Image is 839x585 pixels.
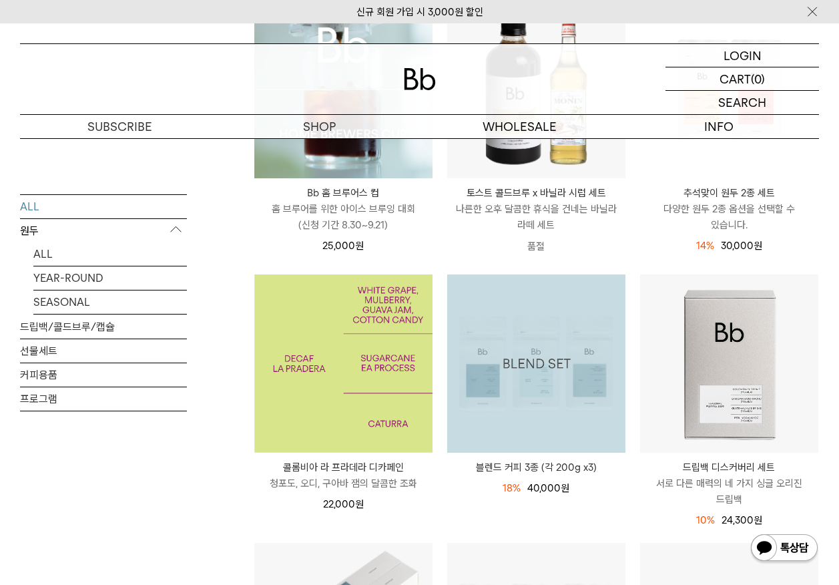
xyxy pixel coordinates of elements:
[20,315,187,338] a: 드립백/콜드브루/캡슐
[322,240,364,252] span: 25,000
[20,115,220,138] a: SUBSCRIBE
[254,459,433,475] p: 콜롬비아 라 프라데라 디카페인
[447,274,625,453] a: 블렌드 커피 3종 (각 200g x3)
[20,363,187,386] a: 커피용품
[491,107,839,585] iframe: 모든 방문자 대상 노출
[254,274,433,453] img: 1000001187_add2_054.jpg
[220,115,419,138] a: SHOP
[20,194,187,218] a: ALL
[720,67,751,90] p: CART
[33,266,187,289] a: YEAR-ROUND
[447,185,625,201] p: 토스트 콜드브루 x 바닐라 시럽 세트
[254,475,433,492] p: 청포도, 오디, 구아바 잼의 달콤한 조화
[254,459,433,492] a: 콜롬비아 라 프라데라 디카페인 청포도, 오디, 구아바 잼의 달콤한 조화
[447,201,625,233] p: 나른한 오후 달콤한 휴식을 건네는 바닐라 라떼 세트
[355,240,364,252] span: 원
[254,185,433,201] p: Bb 홈 브루어스 컵
[724,44,762,67] p: LOGIN
[447,459,625,475] a: 블렌드 커피 3종 (각 200g x3)
[33,290,187,313] a: SEASONAL
[254,274,433,453] a: 콜롬비아 라 프라데라 디카페인
[254,201,433,233] p: 홈 브루어를 위한 아이스 브루잉 대회 (신청 기간 8.30~9.21)
[33,242,187,265] a: ALL
[356,6,483,18] a: 신규 회원 가입 시 3,000원 할인
[447,185,625,233] a: 토스트 콜드브루 x 바닐라 시럽 세트 나른한 오후 달콤한 휴식을 건네는 바닐라 라떼 세트
[447,233,625,260] p: 품절
[665,67,819,91] a: CART (0)
[447,274,625,453] img: 1000001179_add2_053.png
[355,498,364,510] span: 원
[20,339,187,362] a: 선물세트
[718,91,766,114] p: SEARCH
[404,68,436,90] img: 로고
[323,498,364,510] span: 22,000
[254,185,433,233] a: Bb 홈 브루어스 컵 홈 브루어를 위한 아이스 브루잉 대회(신청 기간 8.30~9.21)
[20,387,187,410] a: 프로그램
[751,67,765,90] p: (0)
[665,44,819,67] a: LOGIN
[420,115,619,138] p: WHOLESALE
[20,218,187,242] p: 원두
